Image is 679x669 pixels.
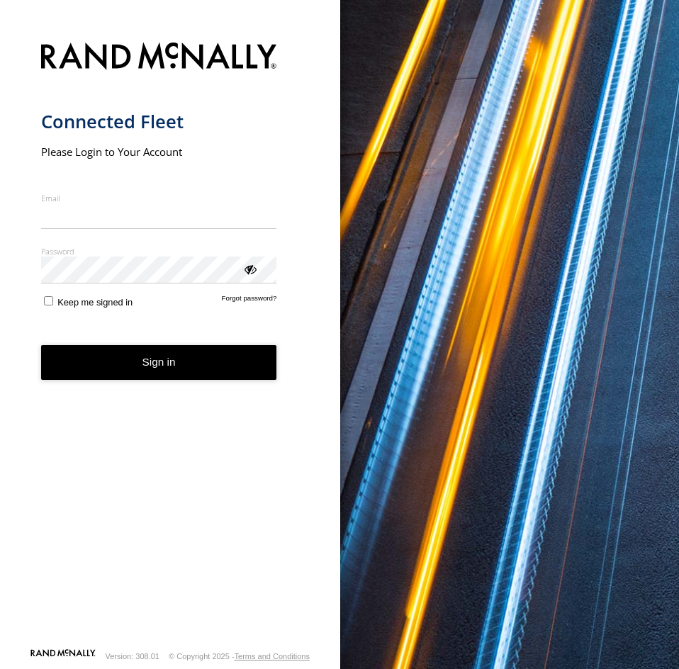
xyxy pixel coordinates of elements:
label: Email [41,193,277,203]
input: Keep me signed in [44,296,53,305]
h1: Connected Fleet [41,110,277,133]
a: Forgot password? [222,294,277,308]
button: Sign in [41,345,277,380]
h2: Please Login to Your Account [41,145,277,159]
div: © Copyright 2025 - [169,652,310,660]
div: ViewPassword [242,262,257,276]
img: Rand McNally [41,40,277,76]
a: Terms and Conditions [235,652,310,660]
form: main [41,34,300,648]
label: Password [41,246,277,257]
a: Visit our Website [30,649,96,663]
div: Version: 308.01 [106,652,159,660]
span: Keep me signed in [57,297,133,308]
